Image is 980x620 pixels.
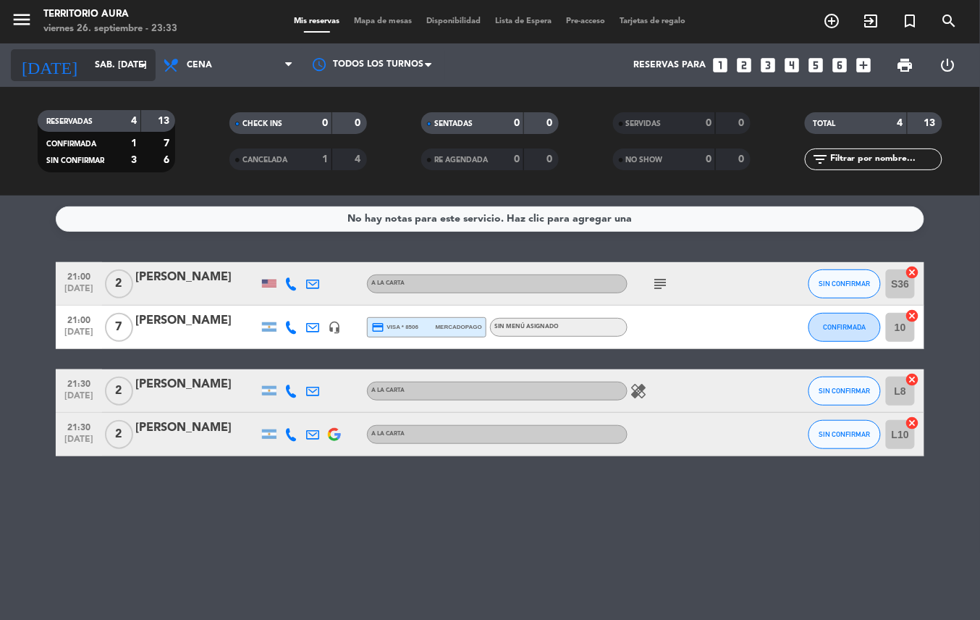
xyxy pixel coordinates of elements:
[905,265,920,280] i: cancel
[328,428,341,441] img: google-logo.png
[11,9,33,35] button: menu
[546,154,555,164] strong: 0
[371,387,405,393] span: A LA CARTA
[613,17,693,25] span: Tarjetas de regalo
[287,17,347,25] span: Mis reservas
[924,118,939,128] strong: 13
[61,435,97,451] span: [DATE]
[242,156,287,164] span: CANCELADA
[926,43,969,87] div: LOG OUT
[824,12,841,30] i: add_circle_outline
[131,138,137,148] strong: 1
[11,49,88,81] i: [DATE]
[61,267,97,284] span: 21:00
[855,56,874,75] i: add_box
[759,56,778,75] i: looks_3
[371,280,405,286] span: A LA CARTA
[322,154,328,164] strong: 1
[43,7,177,22] div: TERRITORIO AURA
[735,56,754,75] i: looks_two
[808,377,881,406] button: SIN CONFIRMAR
[105,377,133,406] span: 2
[897,118,903,128] strong: 4
[546,118,555,128] strong: 0
[322,118,328,128] strong: 0
[11,9,33,30] i: menu
[187,60,212,70] span: Cena
[808,269,881,298] button: SIN CONFIRMAR
[105,313,133,342] span: 7
[559,17,613,25] span: Pre-acceso
[434,120,473,127] span: SENTADAS
[61,374,97,391] span: 21:30
[242,120,282,127] span: CHECK INS
[135,419,258,437] div: [PERSON_NAME]
[514,154,520,164] strong: 0
[626,120,662,127] span: SERVIDAS
[61,284,97,301] span: [DATE]
[905,309,920,323] i: cancel
[905,416,920,430] i: cancel
[651,275,669,293] i: subject
[61,418,97,435] span: 21:30
[158,116,172,126] strong: 13
[824,323,866,331] span: CONFIRMADA
[61,391,97,408] span: [DATE]
[135,268,258,287] div: [PERSON_NAME]
[434,156,488,164] span: RE AGENDADA
[46,141,96,148] span: CONFIRMADA
[808,313,881,342] button: CONFIRMADA
[808,420,881,449] button: SIN CONFIRMAR
[807,56,826,75] i: looks_5
[371,321,384,334] i: credit_card
[436,322,482,332] span: mercadopago
[135,311,258,330] div: [PERSON_NAME]
[46,157,104,164] span: SIN CONFIRMAR
[738,118,747,128] strong: 0
[61,327,97,344] span: [DATE]
[939,56,956,74] i: power_settings_new
[783,56,802,75] i: looks_4
[371,321,418,334] span: visa * 8506
[494,324,559,330] span: Sin menú asignado
[164,138,172,148] strong: 7
[711,56,730,75] i: looks_one
[43,22,177,36] div: viernes 26. septiembre - 23:33
[514,118,520,128] strong: 0
[131,116,137,126] strong: 4
[135,56,152,74] i: arrow_drop_down
[626,156,663,164] span: NO SHOW
[420,17,489,25] span: Disponibilidad
[819,430,871,438] span: SIN CONFIRMAR
[355,118,364,128] strong: 0
[706,118,711,128] strong: 0
[328,321,341,334] i: headset_mic
[135,375,258,394] div: [PERSON_NAME]
[812,151,829,168] i: filter_list
[105,420,133,449] span: 2
[164,155,172,165] strong: 6
[896,56,913,74] span: print
[905,372,920,387] i: cancel
[738,154,747,164] strong: 0
[634,60,706,70] span: Reservas para
[46,118,93,125] span: RESERVADAS
[941,12,958,30] i: search
[348,211,633,227] div: No hay notas para este servicio. Haz clic para agregar una
[489,17,559,25] span: Lista de Espera
[355,154,364,164] strong: 4
[902,12,919,30] i: turned_in_not
[105,269,133,298] span: 2
[371,431,405,437] span: A LA CARTA
[814,120,836,127] span: TOTAL
[819,387,871,395] span: SIN CONFIRMAR
[863,12,880,30] i: exit_to_app
[829,151,942,167] input: Filtrar por nombre...
[61,311,97,327] span: 21:00
[347,17,420,25] span: Mapa de mesas
[131,155,137,165] strong: 3
[630,382,647,400] i: healing
[831,56,850,75] i: looks_6
[819,280,871,288] span: SIN CONFIRMAR
[706,154,711,164] strong: 0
